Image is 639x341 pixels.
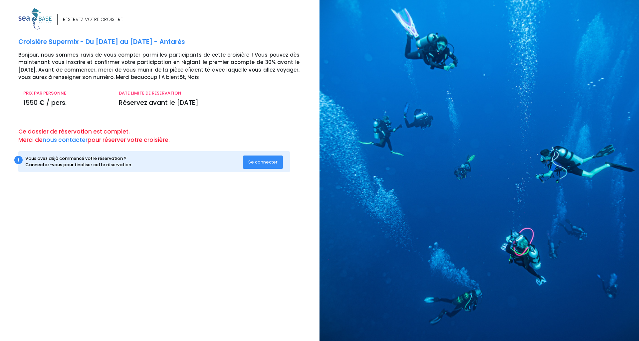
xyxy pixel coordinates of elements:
[23,98,109,108] p: 1550 € / pers.
[243,156,283,169] button: Se connecter
[18,128,315,145] p: Ce dossier de réservation est complet. Merci de pour réserver votre croisière.
[18,8,52,30] img: logo_color1.png
[23,90,109,97] p: PRIX PAR PERSONNE
[119,98,300,108] p: Réservez avant le [DATE]
[25,155,243,168] div: Vous avez déjà commencé votre réservation ? Connectez-vous pour finaliser cette réservation.
[18,51,315,81] p: Bonjour, nous sommes ravis de vous compter parmi les participants de cette croisière ! Vous pouve...
[14,156,23,164] div: i
[248,159,278,165] span: Se connecter
[119,90,300,97] p: DATE LIMITE DE RÉSERVATION
[18,37,315,47] p: Croisière Supermix - Du [DATE] au [DATE] - Antarès
[63,16,123,23] div: RÉSERVEZ VOTRE CROISIÈRE
[43,136,88,144] a: nous contacter
[243,159,283,165] a: Se connecter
